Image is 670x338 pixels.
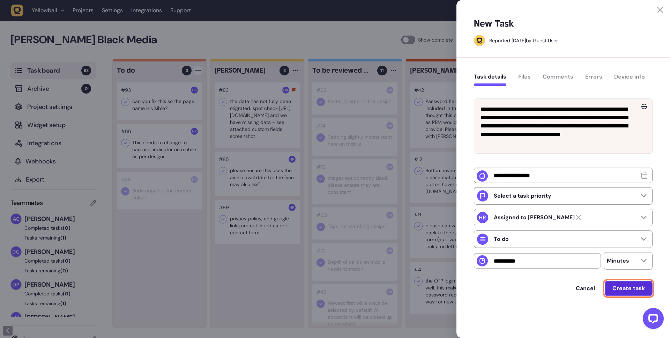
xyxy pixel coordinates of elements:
button: Task details [474,73,506,86]
p: Minutes [607,257,629,264]
div: by Guest User [489,37,558,44]
span: Create task [612,285,645,292]
strong: Harry Robinson [494,214,575,221]
button: Cancel [569,281,602,295]
div: Reported [DATE] [489,37,526,44]
span: Cancel [576,285,595,292]
p: To do [494,236,509,243]
p: Select a task priority [494,192,551,199]
img: Guest User [474,35,485,46]
button: Create task [605,281,653,296]
iframe: LiveChat chat widget [637,305,667,335]
h5: New Task [474,18,514,29]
